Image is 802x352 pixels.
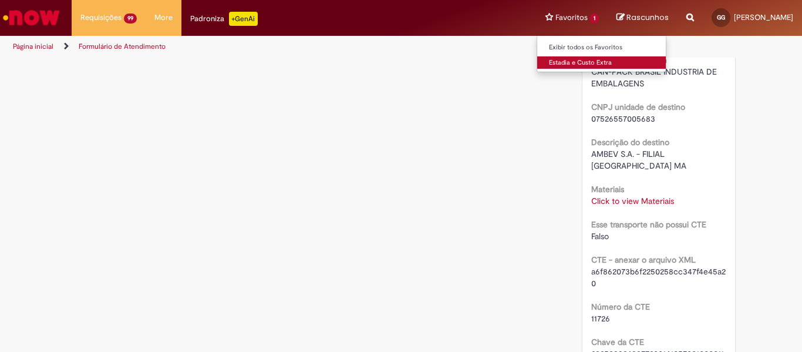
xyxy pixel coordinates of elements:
[591,196,674,206] a: Click to view Materiais
[591,301,650,312] b: Número da CTE
[591,137,669,147] b: Descrição do destino
[80,12,122,24] span: Requisições
[591,254,696,265] b: CTE - anexar o arquivo XML
[555,12,588,24] span: Favoritos
[591,149,686,171] span: AMBEV S.A. - FILIAL [GEOGRAPHIC_DATA] MA
[717,14,725,21] span: GG
[591,113,655,124] span: 07526557005683
[591,184,624,195] b: Materiais
[734,12,793,22] span: [PERSON_NAME]
[229,12,258,26] p: +GenAi
[154,12,173,24] span: More
[124,14,137,24] span: 99
[591,66,719,89] span: CAN-PACK BRASIL INDUSTRIA DE EMBALAGENS
[1,6,62,29] img: ServiceNow
[616,12,669,24] a: Rascunhos
[79,42,166,51] a: Formulário de Atendimento
[590,14,599,24] span: 1
[591,313,610,324] span: 11726
[591,219,706,230] b: Esse transporte não possui CTE
[13,42,53,51] a: Página inicial
[537,41,666,54] a: Exibir todos os Favoritos
[591,337,644,347] b: Chave da CTE
[537,35,666,72] ul: Favoritos
[190,12,258,26] div: Padroniza
[537,56,666,69] a: Estadia e Custo Extra
[591,266,726,289] span: a6f862073b6f2250258cc347f4e45a20
[9,36,526,58] ul: Trilhas de página
[626,12,669,23] span: Rascunhos
[591,231,609,242] span: Falso
[591,102,685,112] b: CNPJ unidade de destino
